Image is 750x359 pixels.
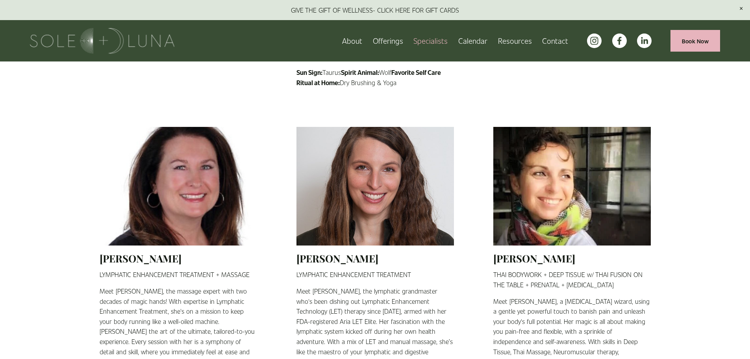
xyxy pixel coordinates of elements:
p: Taurus Wolf Dry Brushing & Yoga [296,67,454,87]
a: About [342,34,362,48]
strong: Favorite Self Care Ritual at Home: [296,68,442,87]
a: Book Now [670,30,720,52]
span: Resources [498,35,532,47]
a: folder dropdown [498,34,532,48]
strong: Spirit Animal: [341,68,379,76]
h2: [PERSON_NAME] [493,252,651,265]
h2: [PERSON_NAME] [296,252,454,265]
a: Specialists [413,34,448,48]
p: LYMPHATIC ENHANCEMENT TREATMENT + MASSAGE [100,270,257,280]
a: facebook-unauth [612,33,627,48]
a: folder dropdown [373,34,403,48]
a: LinkedIn [637,33,652,48]
a: instagram-unauth [587,33,602,48]
p: THAI BODYWORK + DEEP TISSUE w/ THAI FUSION ON THE TABLE + PRENATAL + [MEDICAL_DATA] [493,270,651,290]
img: Sole + Luna [30,28,174,54]
h2: [PERSON_NAME] [100,252,257,265]
strong: Sun Sign: [296,68,322,76]
a: Contact [542,34,568,48]
a: Calendar [458,34,487,48]
p: LYMPHATIC ENHANCEMENT TREATMENT [296,270,454,280]
span: Offerings [373,35,403,47]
